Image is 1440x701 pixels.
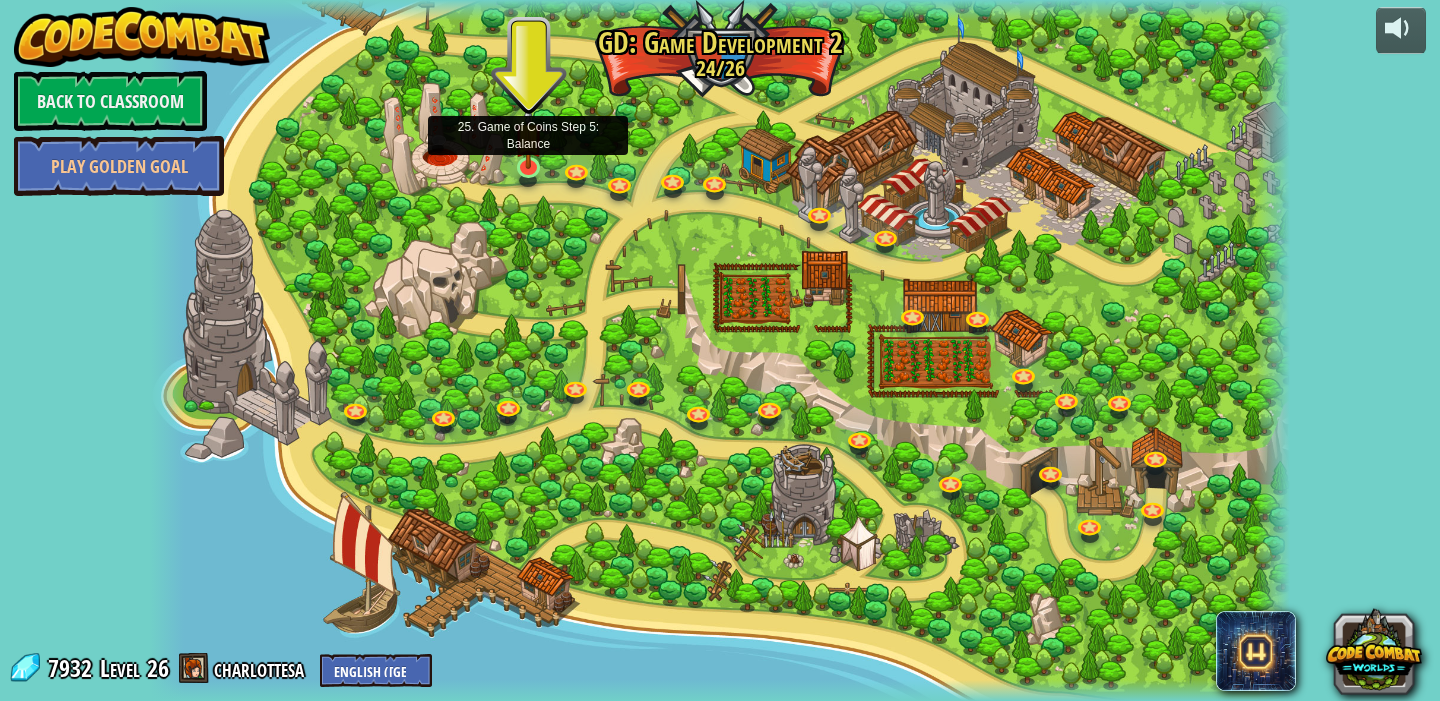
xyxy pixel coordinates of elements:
[100,652,140,685] span: Level
[14,71,207,131] a: Back to Classroom
[214,652,310,684] a: charlottesa
[147,652,169,684] span: 26
[14,7,270,67] img: CodeCombat - Learn how to code by playing a game
[14,136,224,196] a: Play Golden Goal
[1376,7,1426,54] button: Adjust volume
[48,652,98,684] span: 7932
[514,104,543,170] img: level-banner-started.png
